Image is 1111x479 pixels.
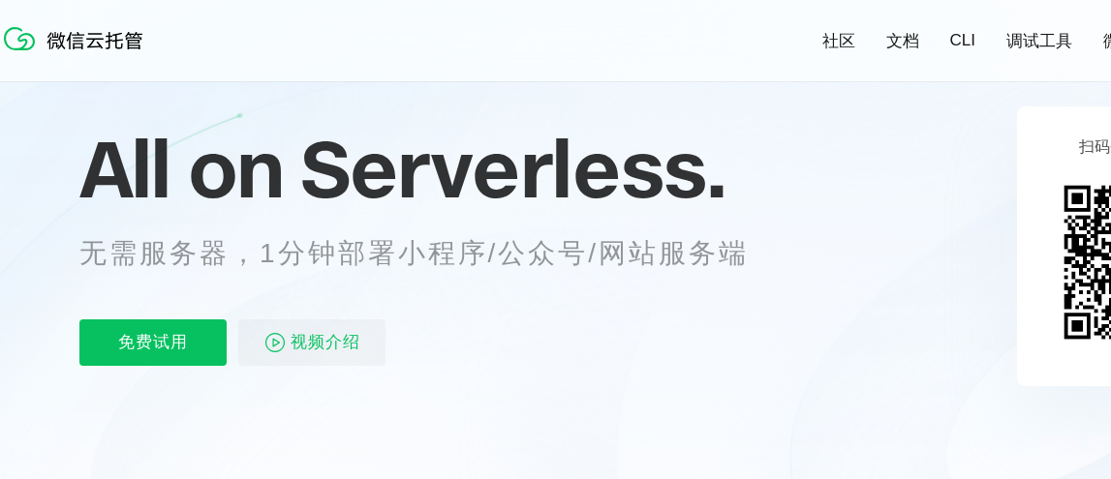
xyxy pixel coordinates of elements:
[1006,30,1072,52] a: 调试工具
[79,120,282,217] span: All on
[300,120,725,217] span: Serverless.
[291,319,360,366] span: 视频介绍
[950,31,975,50] a: CLI
[79,234,785,273] p: 无需服务器，1分钟部署小程序/公众号/网站服务端
[886,30,919,52] a: 文档
[822,30,855,52] a: 社区
[79,319,227,366] p: 免费试用
[263,331,287,354] img: video_play.svg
